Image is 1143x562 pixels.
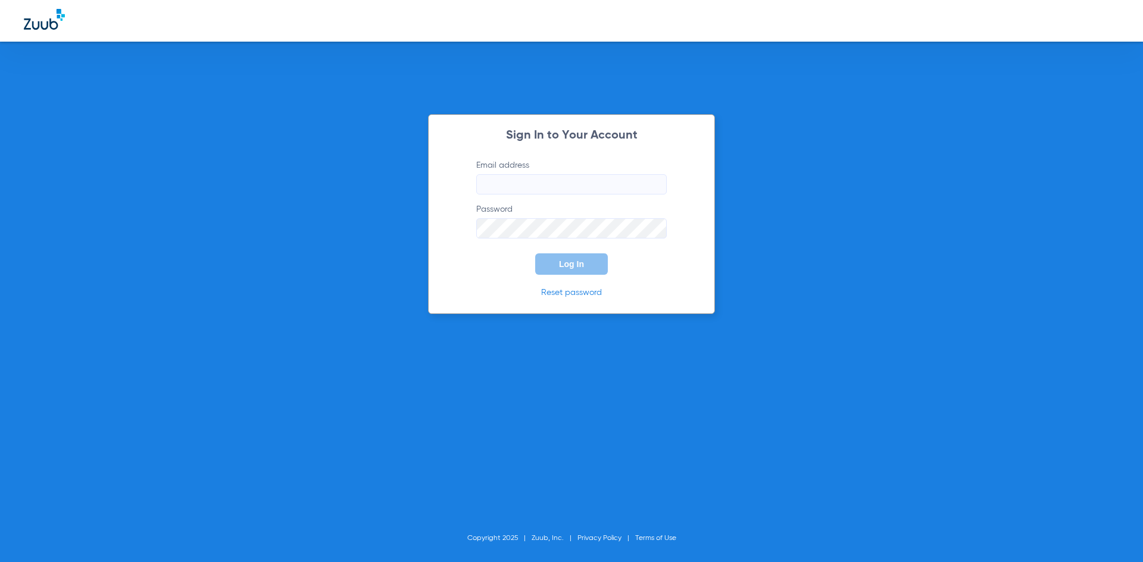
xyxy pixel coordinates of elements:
[635,535,676,542] a: Terms of Use
[532,532,577,544] li: Zuub, Inc.
[24,9,65,30] img: Zuub Logo
[476,203,667,238] label: Password
[577,535,622,542] a: Privacy Policy
[476,218,667,238] input: Password
[535,253,608,275] button: Log In
[467,532,532,544] li: Copyright 2025
[476,159,667,194] label: Email address
[458,130,685,142] h2: Sign In to Your Account
[476,174,667,194] input: Email address
[541,288,602,297] a: Reset password
[559,259,584,269] span: Log In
